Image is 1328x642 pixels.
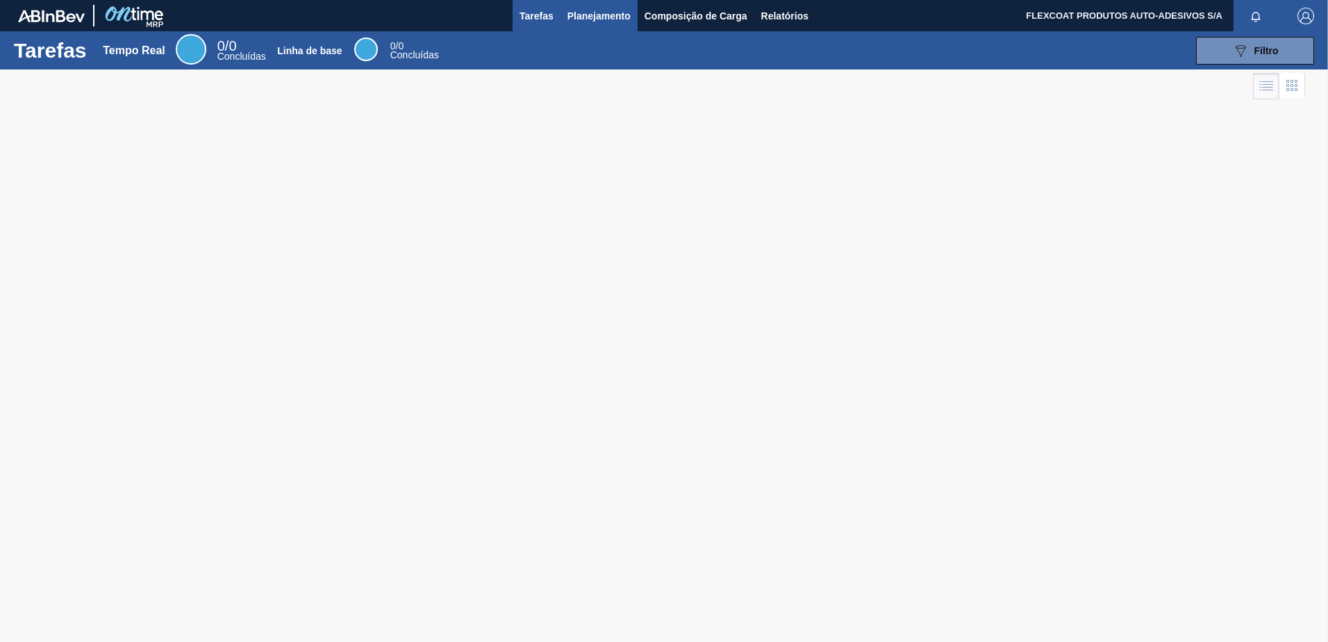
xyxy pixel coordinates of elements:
[567,8,631,24] span: Planejamento
[217,38,225,53] span: 0
[390,49,439,60] span: Concluídas
[176,34,206,65] div: Real Time
[390,42,439,60] div: Base Line
[1196,37,1314,65] button: Filtro
[520,8,554,24] span: Tarefas
[277,45,342,56] div: Linha de base
[761,8,808,24] span: Relatórios
[18,10,85,22] img: TNhmsLtSVTkK8tSr43FrP2fwEKptu5GPRR3wAAAABJRU5ErkJggg==
[217,38,237,53] span: / 0
[390,40,404,51] span: / 0
[217,40,266,61] div: Real Time
[217,51,266,62] span: Concluídas
[645,8,747,24] span: Composição de Carga
[14,42,87,58] h1: Tarefas
[1297,8,1314,24] img: Logout
[1254,45,1279,56] span: Filtro
[1234,6,1278,26] button: Notificações
[103,44,165,57] div: Tempo Real
[390,40,396,51] span: 0
[354,38,378,61] div: Base Line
